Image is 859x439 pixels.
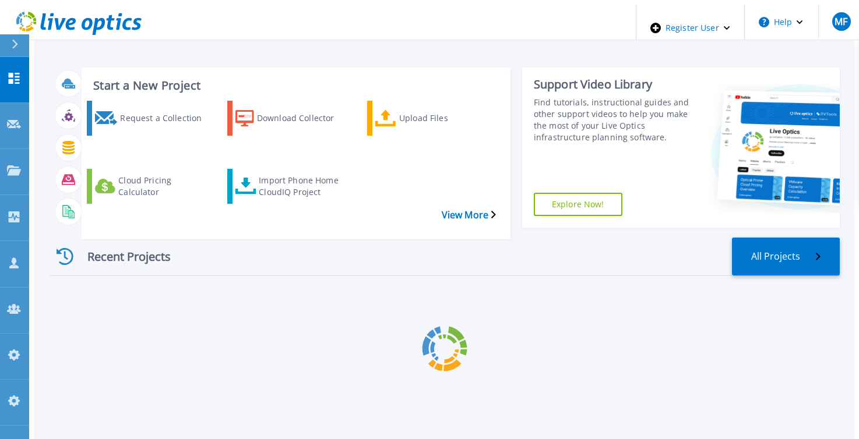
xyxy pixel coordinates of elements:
[636,5,744,51] div: Register User
[50,242,189,271] div: Recent Projects
[227,101,358,136] a: Download Collector
[399,104,492,133] div: Upload Files
[534,193,622,216] a: Explore Now!
[87,101,217,136] a: Request a Collection
[534,77,693,92] div: Support Video Library
[534,97,693,143] div: Find tutorials, instructional guides and other support videos to help you make the most of your L...
[257,104,350,133] div: Download Collector
[745,5,818,40] button: Help
[442,210,496,221] a: View More
[118,172,212,201] div: Cloud Pricing Calculator
[367,101,498,136] a: Upload Files
[87,169,217,204] a: Cloud Pricing Calculator
[93,79,495,92] h3: Start a New Project
[120,104,213,133] div: Request a Collection
[732,238,840,275] a: All Projects
[259,172,352,201] div: Import Phone Home CloudIQ Project
[835,17,847,26] span: MF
